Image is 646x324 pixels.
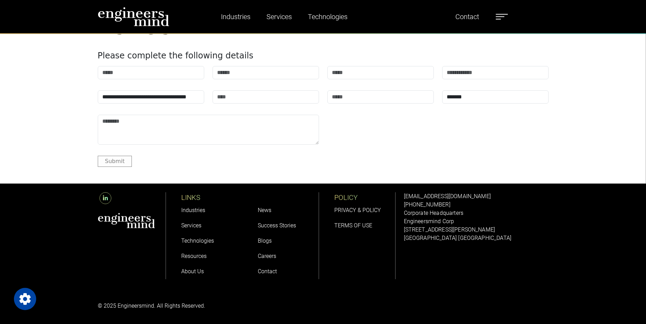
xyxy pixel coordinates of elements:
p: [GEOGRAPHIC_DATA] [GEOGRAPHIC_DATA] [404,234,549,242]
a: Resources [181,253,207,259]
p: LINKS [181,192,242,203]
p: Engineersmind Corp [404,217,549,226]
a: Contact [258,268,277,275]
a: [PHONE_NUMBER] [404,201,450,208]
a: Blogs [258,237,272,244]
a: TERMS OF USE [334,222,372,229]
a: News [258,207,271,213]
button: Submit [98,156,132,167]
p: POLICY [334,192,395,203]
a: Industries [218,9,253,25]
a: Contact [453,9,482,25]
a: Industries [181,207,205,213]
a: Services [264,9,295,25]
iframe: reCAPTCHA [327,115,433,142]
h4: Please complete the following details [98,51,549,61]
p: © 2025 Engineersmind. All Rights Reserved. [98,302,319,310]
img: logo [98,7,169,26]
a: Services [181,222,201,229]
p: Corporate Headquarters [404,209,549,217]
a: PRIVACY & POLICY [334,207,381,213]
a: About Us [181,268,204,275]
a: Success Stories [258,222,296,229]
a: [EMAIL_ADDRESS][DOMAIN_NAME] [404,193,491,200]
a: Technologies [305,9,350,25]
a: LinkedIn [98,195,113,202]
img: aws [98,213,155,228]
a: Careers [258,253,276,259]
a: Technologies [181,237,214,244]
p: [STREET_ADDRESS][PERSON_NAME] [404,226,549,234]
